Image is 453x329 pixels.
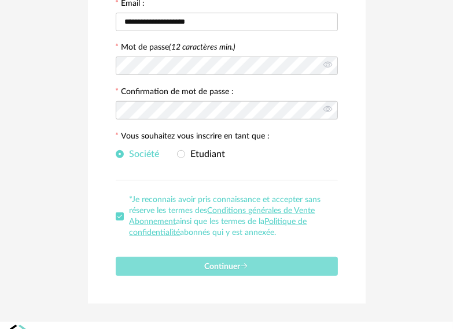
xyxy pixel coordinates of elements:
[116,88,234,98] label: Confirmation de mot de passe :
[130,207,315,226] a: Conditions générales de Vente Abonnement
[116,257,338,276] button: Continuer
[185,149,226,159] span: Etudiant
[121,43,236,51] label: Mot de passe
[116,132,270,143] label: Vous souhaitez vous inscrire en tant que :
[130,196,321,237] span: *Je reconnais avoir pris connaissance et accepter sans réserve les termes des ainsi que les terme...
[170,43,236,51] i: (12 caractères min.)
[130,218,307,237] a: Politique de confidentialité
[124,149,160,159] span: Société
[205,263,249,271] span: Continuer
